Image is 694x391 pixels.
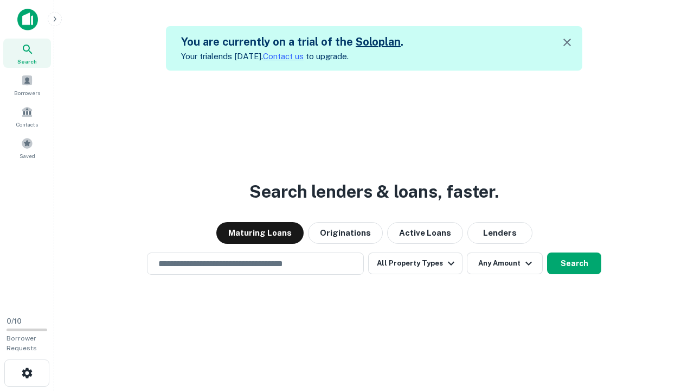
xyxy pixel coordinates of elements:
[467,253,543,274] button: Any Amount
[356,35,401,48] a: Soloplan
[17,57,37,66] span: Search
[181,50,403,63] p: Your trial ends [DATE]. to upgrade.
[181,34,403,50] h5: You are currently on a trial of the .
[3,39,51,68] a: Search
[216,222,304,244] button: Maturing Loans
[3,102,51,131] a: Contacts
[547,253,601,274] button: Search
[20,152,35,160] span: Saved
[640,304,694,356] iframe: Chat Widget
[263,52,304,61] a: Contact us
[308,222,383,244] button: Originations
[249,179,499,205] h3: Search lenders & loans, faster.
[368,253,462,274] button: All Property Types
[16,120,38,129] span: Contacts
[467,222,532,244] button: Lenders
[7,317,22,325] span: 0 / 10
[17,9,38,30] img: capitalize-icon.png
[387,222,463,244] button: Active Loans
[3,133,51,162] a: Saved
[14,89,40,97] span: Borrowers
[3,70,51,99] a: Borrowers
[7,335,37,352] span: Borrower Requests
